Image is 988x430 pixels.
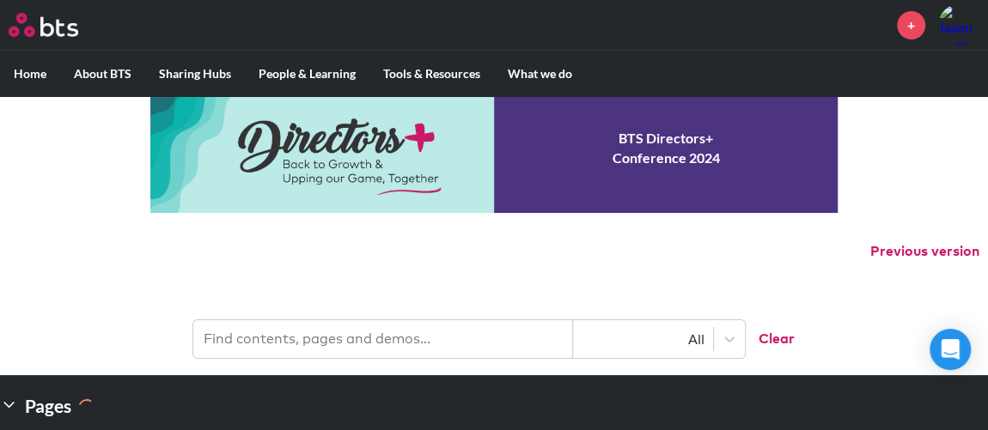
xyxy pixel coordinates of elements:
a: Go home [9,13,110,37]
label: What we do [494,51,586,96]
button: Clear [745,320,795,358]
img: Jason Phillips [938,4,979,45]
label: About BTS [60,51,145,96]
img: BTS Logo [9,13,78,37]
div: Open Intercom Messenger [930,329,971,370]
label: People & Learning [245,51,369,96]
button: Previous version [870,242,979,261]
a: Profile [938,4,979,45]
label: Sharing Hubs [145,51,245,96]
a: + [897,11,925,39]
div: All [582,330,704,348]
label: Tools & Resources [369,51,494,96]
input: Find contents, pages and demos... [193,320,573,358]
a: Conference 2024 [150,84,838,213]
